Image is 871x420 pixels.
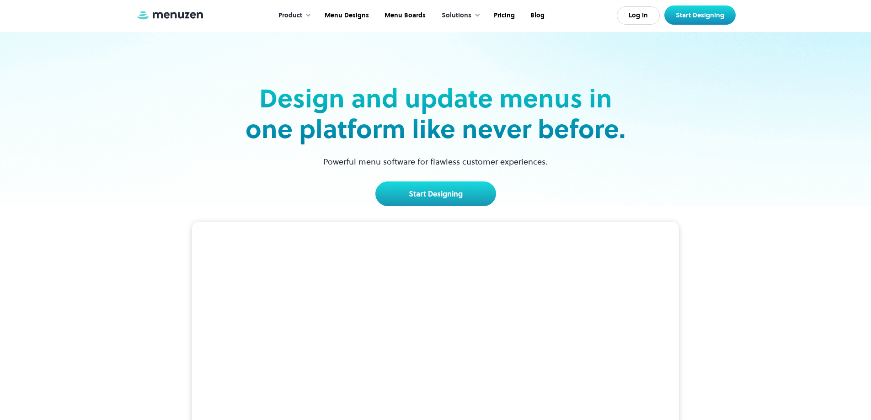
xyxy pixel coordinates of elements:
[442,11,471,21] div: Solutions
[243,83,629,144] h2: Design and update menus in one platform like never before.
[316,1,376,30] a: Menu Designs
[485,1,522,30] a: Pricing
[522,1,551,30] a: Blog
[269,1,316,30] div: Product
[375,181,496,206] a: Start Designing
[433,1,485,30] div: Solutions
[312,155,559,168] p: Powerful menu software for flawless customer experiences.
[278,11,302,21] div: Product
[376,1,433,30] a: Menu Boards
[664,5,736,25] a: Start Designing
[617,6,660,25] a: Log In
